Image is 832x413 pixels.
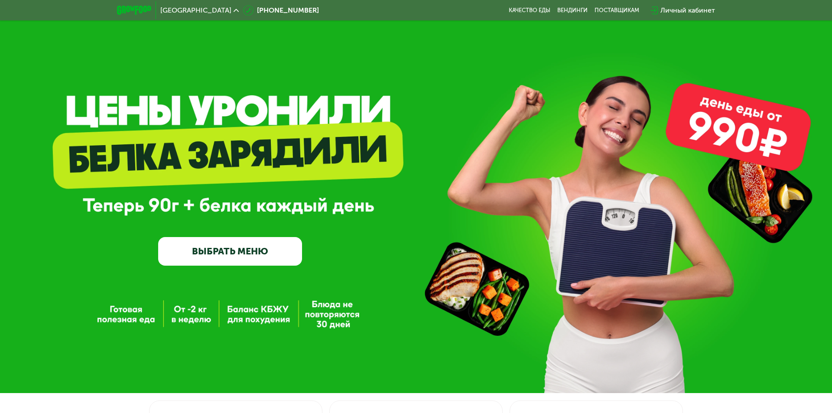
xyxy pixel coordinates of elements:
[243,5,319,16] a: [PHONE_NUMBER]
[595,7,639,14] div: поставщикам
[509,7,550,14] a: Качество еды
[660,5,715,16] div: Личный кабинет
[158,237,302,266] a: ВЫБРАТЬ МЕНЮ
[160,7,231,14] span: [GEOGRAPHIC_DATA]
[557,7,588,14] a: Вендинги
